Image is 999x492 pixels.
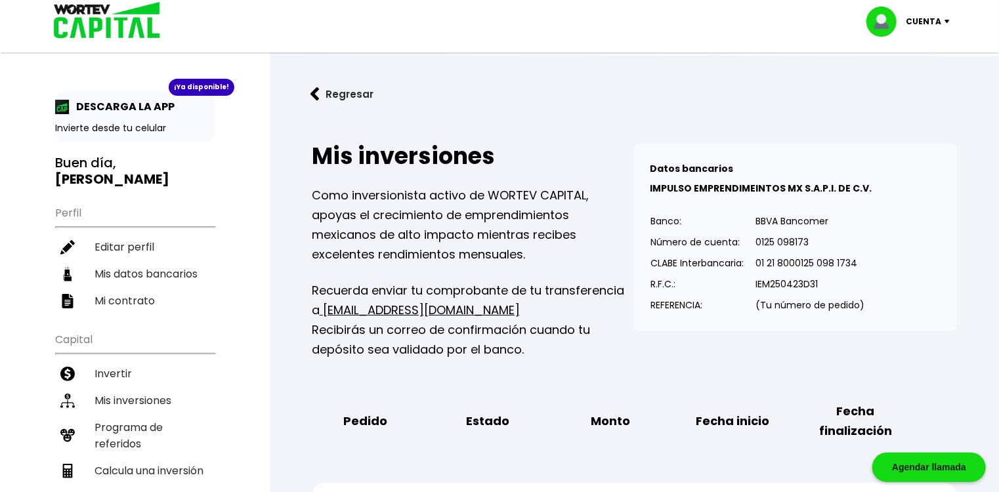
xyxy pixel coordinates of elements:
b: Datos bancarios [650,162,733,175]
b: IMPULSO EMPRENDIMEINTOS MX S.A.P.I. DE C.V. [650,182,872,195]
img: flecha izquierda [310,87,320,101]
a: Mi contrato [55,287,215,314]
p: CLABE Interbancaria: [650,253,744,273]
p: Número de cuenta: [650,232,744,252]
p: 0125 098173 [755,232,864,252]
h2: Mis inversiones [312,143,635,169]
p: IEM250423D31 [755,274,864,294]
img: editar-icon.952d3147.svg [60,240,75,255]
div: ¡Ya disponible! [169,79,234,96]
div: Agendar llamada [872,453,986,482]
b: Fecha inicio [696,411,770,431]
p: Recuerda enviar tu comprobante de tu transferencia a Recibirás un correo de confirmación cuando t... [312,281,635,359]
p: DESCARGA LA APP [70,98,175,115]
p: Como inversionista activo de WORTEV CAPITAL, apoyas el crecimiento de emprendimientos mexicanos d... [312,186,635,264]
img: datos-icon.10cf9172.svg [60,267,75,281]
b: Estado [466,411,509,431]
a: Invertir [55,360,215,387]
p: (Tu número de pedido) [755,295,864,315]
a: Mis inversiones [55,387,215,414]
b: Fecha finalización [804,401,907,441]
a: Programa de referidos [55,414,215,457]
img: inversiones-icon.6695dc30.svg [60,394,75,408]
a: Calcula una inversión [55,457,215,484]
button: Regresar [291,77,393,112]
a: Editar perfil [55,234,215,260]
p: R.F.C.: [650,274,744,294]
img: app-icon [55,100,70,114]
img: contrato-icon.f2db500c.svg [60,294,75,308]
p: Banco: [650,211,744,231]
p: BBVA Bancomer [755,211,864,231]
a: flecha izquierdaRegresar [291,77,978,112]
ul: Perfil [55,198,215,314]
img: invertir-icon.b3b967d7.svg [60,367,75,381]
p: 01 21 8000125 098 1734 [755,253,864,273]
b: [PERSON_NAME] [55,170,169,188]
p: REFERENCIA: [650,295,744,315]
img: profile-image [866,7,906,37]
h3: Buen día, [55,155,215,188]
p: Cuenta [906,12,941,31]
img: recomiendanos-icon.9b8e9327.svg [60,428,75,443]
p: Invierte desde tu celular [55,121,215,135]
b: Monto [591,411,630,431]
a: [EMAIL_ADDRESS][DOMAIN_NAME] [320,302,520,318]
img: icon-down [941,20,959,24]
b: Pedido [343,411,387,431]
a: Mis datos bancarios [55,260,215,287]
img: calculadora-icon.17d418c4.svg [60,464,75,478]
